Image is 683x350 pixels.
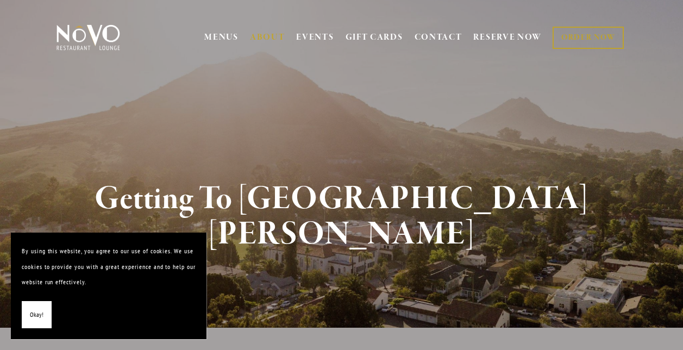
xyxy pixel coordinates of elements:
[54,24,122,51] img: Novo Restaurant &amp; Lounge
[553,27,624,49] a: ORDER NOW
[346,27,403,48] a: GIFT CARDS
[30,307,43,323] span: Okay!
[11,233,206,339] section: Cookie banner
[415,27,462,48] a: CONTACT
[204,32,239,43] a: MENUS
[22,301,52,329] button: Okay!
[72,182,611,252] h1: Getting To [GEOGRAPHIC_DATA][PERSON_NAME]
[473,27,542,48] a: RESERVE NOW
[296,32,334,43] a: EVENTS
[22,243,196,290] p: By using this website, you agree to our use of cookies. We use cookies to provide you with a grea...
[250,32,285,43] a: ABOUT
